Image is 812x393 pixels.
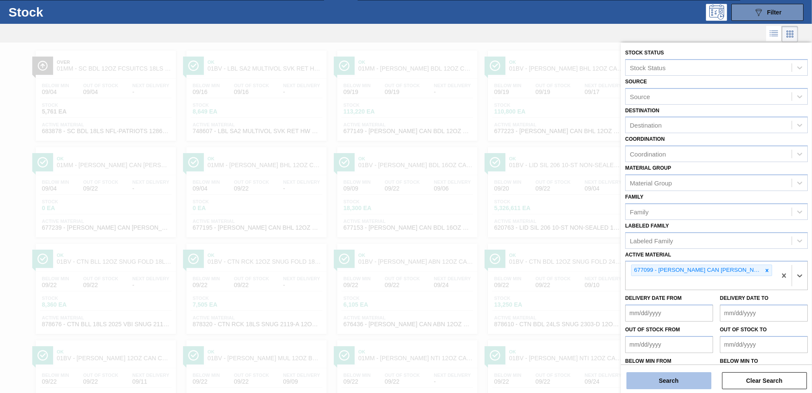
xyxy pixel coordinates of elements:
label: Active Material [625,252,671,258]
input: mm/dd/yyyy [625,336,713,353]
div: Labeled Family [630,237,673,244]
label: Delivery Date from [625,295,682,301]
label: Destination [625,108,659,114]
button: Filter [731,4,804,21]
div: Material Group [630,179,672,186]
label: Labeled Family [625,223,669,229]
input: mm/dd/yyyy [720,336,808,353]
div: Stock Status [630,64,665,71]
input: mm/dd/yyyy [720,305,808,322]
label: Source [625,79,647,85]
h1: Stock [8,7,135,17]
label: Delivery Date to [720,295,768,301]
label: Material Group [625,165,671,171]
div: Family [630,208,648,215]
label: Family [625,194,643,200]
div: Source [630,93,650,100]
label: Out of Stock to [720,327,767,333]
div: Card Vision [782,26,798,42]
label: Out of Stock from [625,327,680,333]
div: List Vision [766,26,782,42]
label: Below Min from [625,358,671,364]
label: Stock Status [625,50,664,56]
div: Coordination [630,151,666,158]
span: Filter [767,9,781,16]
div: 677099 - [PERSON_NAME] CAN [PERSON_NAME] 12OZ TWNSTK 30/12 CAN 0724 [632,265,762,276]
div: Destination [630,122,662,129]
div: Programming: no user selected [706,4,727,21]
label: Below Min to [720,358,758,364]
label: Coordination [625,136,665,142]
input: mm/dd/yyyy [625,305,713,322]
